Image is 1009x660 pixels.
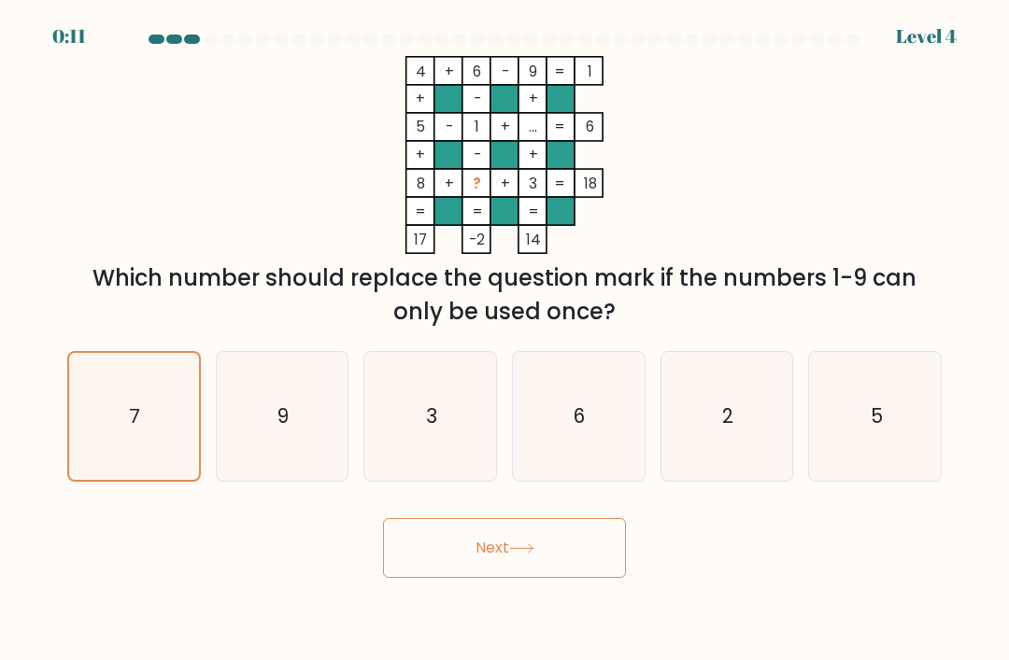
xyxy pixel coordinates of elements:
[417,89,426,108] tspan: +
[446,117,453,136] tspan: -
[469,230,485,249] tspan: -2
[416,202,427,221] tspan: =
[530,117,538,136] tspan: ...
[554,62,565,81] tspan: =
[426,402,437,429] text: 3
[416,62,426,81] tspan: 4
[896,22,957,50] div: Level 4
[417,117,426,136] tspan: 5
[586,117,594,136] tspan: 6
[383,518,626,578] button: Next
[526,230,541,249] tspan: 14
[473,174,481,193] tspan: ?
[530,174,538,193] tspan: 3
[78,261,931,329] div: Which number should replace the question mark if the numbers 1-9 can only be used once?
[575,402,586,429] text: 6
[415,230,428,249] tspan: 17
[473,62,481,81] tspan: 6
[472,202,483,221] tspan: =
[474,89,481,108] tspan: -
[52,22,86,50] div: 0:11
[501,117,510,136] tspan: +
[588,62,592,81] tspan: 1
[584,174,597,193] tspan: 18
[417,174,425,193] tspan: 8
[277,402,289,429] text: 9
[529,145,538,164] tspan: +
[502,62,509,81] tspan: -
[528,202,539,221] tspan: =
[475,117,479,136] tspan: 1
[417,145,426,164] tspan: +
[130,403,141,429] text: 7
[445,174,454,193] tspan: +
[554,174,565,193] tspan: =
[870,402,882,429] text: 5
[501,174,510,193] tspan: +
[529,89,538,108] tspan: +
[445,62,454,81] tspan: +
[474,145,481,164] tspan: -
[554,117,565,136] tspan: =
[722,402,733,429] text: 2
[530,62,538,81] tspan: 9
